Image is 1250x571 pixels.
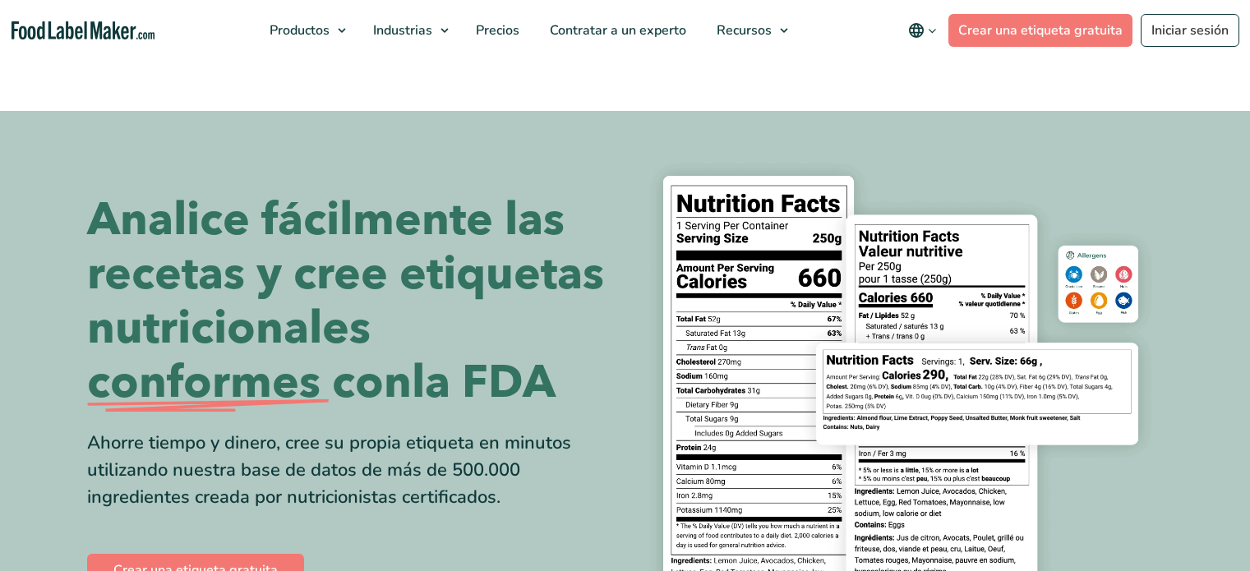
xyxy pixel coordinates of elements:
[471,21,521,39] span: Precios
[87,193,613,410] h1: Analice fácilmente las recetas y cree etiquetas nutricionales la FDA
[1141,14,1239,47] a: Iniciar sesión
[712,21,773,39] span: Recursos
[948,14,1132,47] a: Crear una etiqueta gratuita
[87,356,412,410] span: conformes con
[368,21,434,39] span: Industrias
[87,430,613,511] div: Ahorre tiempo y dinero, cree su propia etiqueta en minutos utilizando nuestra base de datos de má...
[545,21,688,39] span: Contratar a un experto
[265,21,331,39] span: Productos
